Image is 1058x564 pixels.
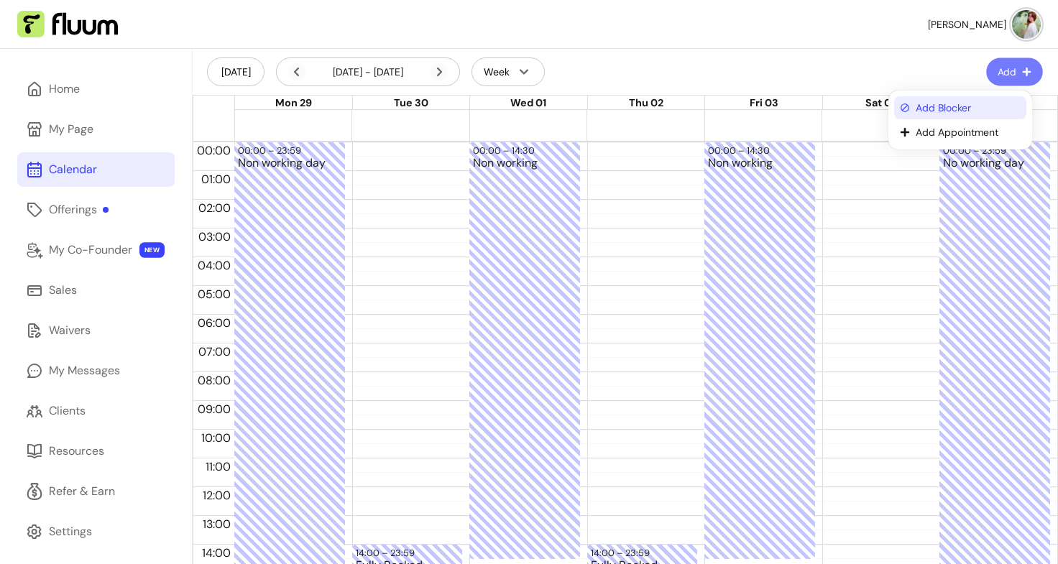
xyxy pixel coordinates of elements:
div: oh okay [225,99,264,114]
span: 06:00 [194,315,234,330]
div: Yess it is done on purpose that does not work [23,42,224,70]
div: Close [252,6,278,32]
div: Calendar [49,161,97,178]
a: Sales [17,273,175,308]
div: Clients [49,402,86,420]
span: 02:00 [195,200,234,216]
a: Refer & Earn [17,474,175,509]
div: 00:00 – 14:30: Non working [469,142,580,559]
span: Fri 03 [750,96,778,109]
div: alright, thank you. so is it working on your side? [52,289,276,334]
div: 00:00 – 14:30 [473,144,538,157]
div: 14:00 – 23:59 [356,546,418,560]
span: 13:00 [199,517,234,532]
div: alright, thank you. so is it working on your side? [63,297,264,325]
a: Waivers [17,313,175,348]
span: [PERSON_NAME] [928,17,1006,32]
div: Non working [473,157,576,558]
a: Home [17,72,175,106]
button: Gif picker [45,443,57,454]
div: Yess it is done on purpose that does not work [11,34,236,79]
span: 00:00 [193,143,234,158]
div: My Page [49,121,93,138]
span: Thu 02 [629,96,663,109]
span: 08:00 [194,373,234,388]
button: Week [471,57,545,86]
div: Offerings [49,201,109,218]
img: Profile image for Roberta [41,8,64,31]
span: Mon 29 [275,96,312,109]
span: 05:00 [194,287,234,302]
img: avatar [1012,10,1041,39]
div: It is just your internal preview [23,142,173,157]
div: Roberta says… [11,167,276,200]
a: My Page [17,112,175,147]
span: 07:00 [195,344,234,359]
button: Home [225,6,252,33]
textarea: Message… [12,412,275,437]
div: Yes I can see everything works well with your links! [23,354,224,382]
div: Home [49,80,80,98]
div: 00:00 – 14:30 [708,144,773,157]
div: Then everything works [23,208,139,222]
a: Settings [17,514,175,549]
a: Clients [17,394,175,428]
div: It is just your internal preview [11,134,185,165]
span: Sat 04 [865,96,898,109]
div: The preview is. Just to give you an idea on how everything looks like together [23,241,224,269]
span: 01:00 [198,172,234,187]
span: 14:00 [198,545,234,560]
ul: Add [894,96,1026,144]
button: Start recording [91,443,103,454]
div: Also very exciting packages that you have 👀 [23,401,224,429]
div: [DATE] - [DATE] [288,63,448,80]
a: My Messages [17,353,175,388]
div: My Messages [49,362,120,379]
div: Roberta says… [11,232,276,289]
div: Resources [49,443,104,460]
span: Add Blocker [916,101,1021,115]
a: Calendar [17,152,175,187]
a: Resources [17,434,175,468]
span: 10:00 [198,430,234,445]
div: Settings [49,523,92,540]
div: The preview is. Just to give you an idea on how everything looks like together [11,232,236,277]
span: 03:00 [195,229,234,244]
div: Waivers [49,322,91,339]
h1: [PERSON_NAME] [70,7,163,18]
div: My Co-Founder [49,241,132,259]
button: go back [9,6,37,33]
button: Add [986,58,1043,86]
div: Roberta says… [11,346,276,392]
div: Pavlina says… [11,91,276,134]
a: Offerings [17,193,175,227]
button: Emoji picker [22,443,34,454]
div: Sales [49,282,77,299]
div: 00:00 – 23:59 [238,144,341,157]
div: If you past your link outside [11,167,175,198]
span: Tue 30 [394,96,428,109]
span: 12:00 [199,488,234,503]
div: oh okay [213,91,276,122]
div: Non working [708,157,811,558]
img: Fluum Logo [17,11,118,38]
div: 00:00 – 14:30: Non working [704,142,815,559]
div: If you past your link outside [23,175,163,190]
div: 14:00 – 23:59 [591,546,653,560]
button: Send a message… [247,437,270,460]
button: [DATE] [207,57,264,86]
div: Roberta says… [11,392,276,463]
span: 09:00 [194,402,234,417]
div: Roberta says… [11,134,276,167]
div: Then everything works [11,199,150,231]
div: Pavlina says… [11,289,276,346]
div: Roberta says… [11,199,276,232]
button: Upload attachment [68,443,80,454]
span: 11:00 [202,459,234,474]
span: 04:00 [194,258,234,273]
span: NEW [139,242,165,258]
div: Roberta says… [11,34,276,91]
div: 00:00 – 23:59 [943,144,1010,157]
span: Wed 01 [510,96,546,109]
div: Refer & Earn [49,483,115,500]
